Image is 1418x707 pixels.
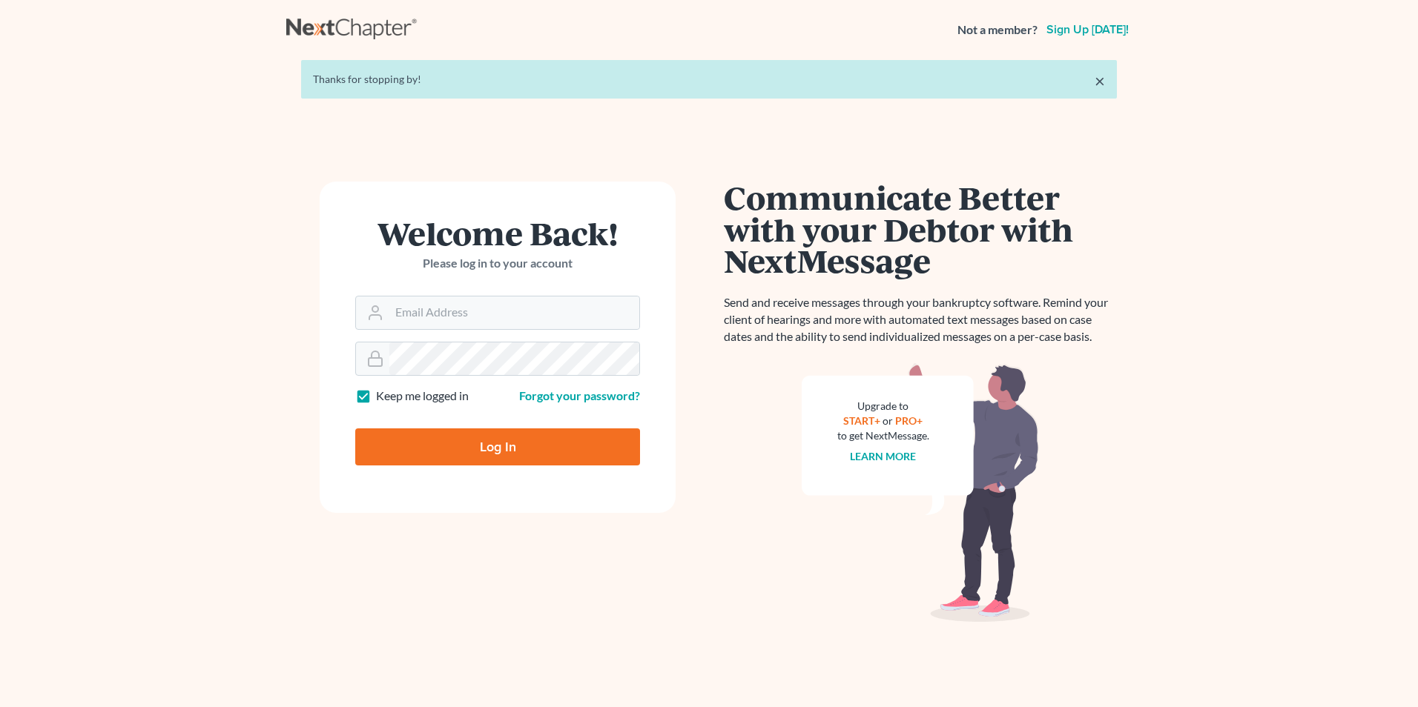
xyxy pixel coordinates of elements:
[896,414,923,427] a: PRO+
[355,255,640,272] p: Please log in to your account
[724,294,1117,345] p: Send and receive messages through your bankruptcy software. Remind your client of hearings and mo...
[837,399,929,414] div: Upgrade to
[389,296,639,329] input: Email Address
[519,388,640,402] a: Forgot your password?
[837,428,929,443] div: to get NextMessage.
[851,450,917,462] a: Learn more
[724,182,1117,276] h1: Communicate Better with your Debtor with NextMessage
[844,414,881,427] a: START+
[355,217,640,249] h1: Welcome Back!
[1095,72,1105,90] a: ×
[313,72,1105,87] div: Thanks for stopping by!
[802,363,1039,623] img: nextmessage_bg-59042aed3d76b12b5cd301f8e5b87938c9018125f34e5fa2b7a6b67550977c72.svg
[1043,24,1132,36] a: Sign up [DATE]!
[355,428,640,465] input: Log In
[376,388,469,405] label: Keep me logged in
[957,21,1038,39] strong: Not a member?
[883,414,894,427] span: or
